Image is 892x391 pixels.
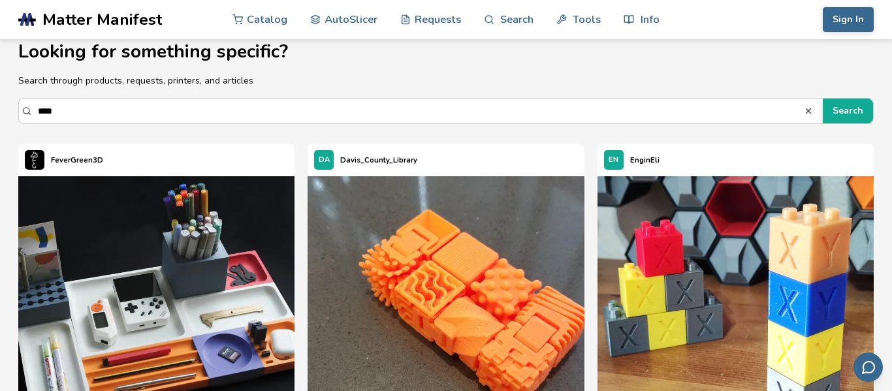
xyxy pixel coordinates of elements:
[18,42,874,62] h1: Looking for something specific?
[823,99,873,123] button: Search
[42,10,162,29] span: Matter Manifest
[804,106,816,116] button: Search
[609,156,618,164] span: EN
[853,352,883,382] button: Send feedback via email
[25,150,44,170] img: FeverGreen3D's profile
[340,153,417,167] p: Davis_County_Library
[319,156,330,164] span: DA
[18,144,110,176] a: FeverGreen3D's profileFeverGreen3D
[51,153,103,167] p: FeverGreen3D
[630,153,660,167] p: EnginEli
[38,99,804,123] input: Search
[823,7,874,32] button: Sign In
[18,74,874,87] p: Search through products, requests, printers, and articles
